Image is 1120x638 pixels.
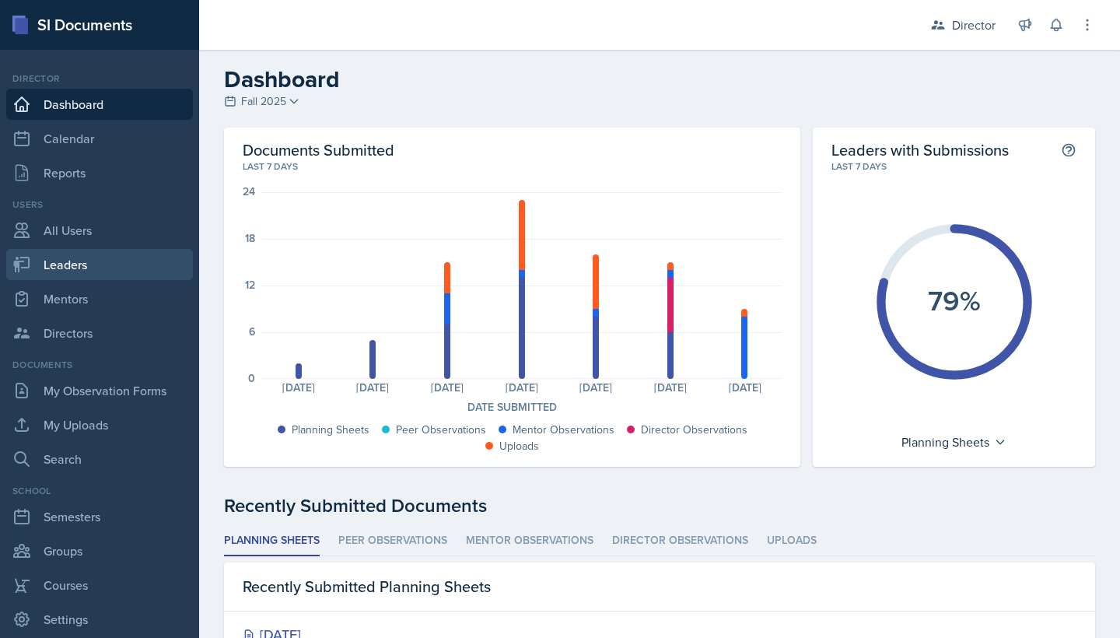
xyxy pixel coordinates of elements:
[466,526,593,556] li: Mentor Observations
[249,326,255,337] div: 6
[224,526,320,556] li: Planning Sheets
[6,604,193,635] a: Settings
[641,422,747,438] div: Director Observations
[708,382,782,393] div: [DATE]
[6,198,193,212] div: Users
[767,526,817,556] li: Uploads
[245,279,255,290] div: 12
[396,422,486,438] div: Peer Observations
[224,492,1095,520] div: Recently Submitted Documents
[6,484,193,498] div: School
[485,382,559,393] div: [DATE]
[243,186,255,197] div: 24
[6,409,193,440] a: My Uploads
[243,159,782,174] div: Last 7 days
[6,72,193,86] div: Director
[6,570,193,601] a: Courses
[894,429,1014,454] div: Planning Sheets
[499,438,539,454] div: Uploads
[336,382,411,393] div: [DATE]
[6,501,193,532] a: Semesters
[6,535,193,566] a: Groups
[248,373,255,384] div: 0
[6,123,193,154] a: Calendar
[224,65,1095,93] h2: Dashboard
[410,382,485,393] div: [DATE]
[6,443,193,475] a: Search
[338,526,447,556] li: Peer Observations
[952,16,996,34] div: Director
[245,233,255,244] div: 18
[224,563,1095,612] div: Recently Submitted Planning Sheets
[261,382,336,393] div: [DATE]
[6,317,193,349] a: Directors
[633,382,708,393] div: [DATE]
[6,283,193,314] a: Mentors
[6,249,193,280] a: Leaders
[559,382,634,393] div: [DATE]
[243,399,782,415] div: Date Submitted
[241,93,286,110] span: Fall 2025
[831,159,1076,174] div: Last 7 days
[292,422,369,438] div: Planning Sheets
[243,140,782,159] h2: Documents Submitted
[6,215,193,246] a: All Users
[831,140,1009,159] h2: Leaders with Submissions
[6,157,193,188] a: Reports
[513,422,614,438] div: Mentor Observations
[6,358,193,372] div: Documents
[6,375,193,406] a: My Observation Forms
[612,526,748,556] li: Director Observations
[6,89,193,120] a: Dashboard
[928,279,981,320] text: 79%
